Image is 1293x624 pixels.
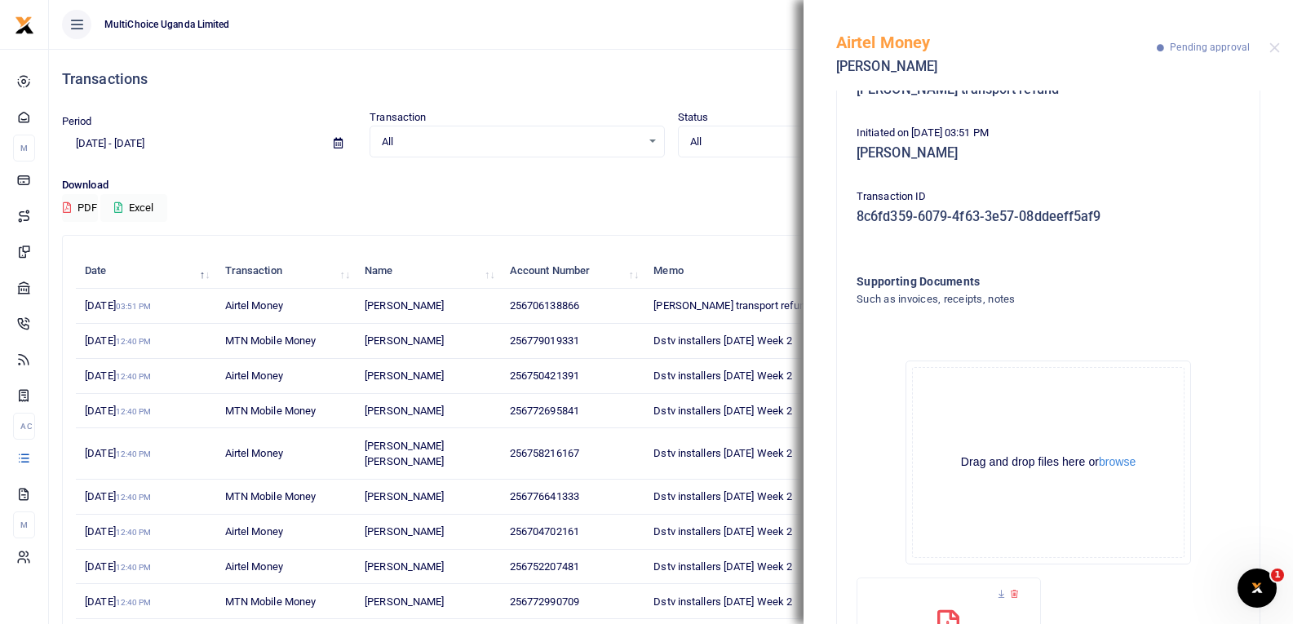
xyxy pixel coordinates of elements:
span: [DATE] [85,490,151,502]
th: Transaction: activate to sort column ascending [215,254,356,289]
span: 256758216167 [510,447,579,459]
span: Airtel Money [225,370,283,382]
span: [PERSON_NAME] [365,405,444,417]
small: 12:40 PM [116,407,152,416]
small: 12:40 PM [116,449,152,458]
a: logo-small logo-large logo-large [15,18,34,30]
span: 256752207481 [510,560,579,573]
span: [DATE] [85,334,151,347]
span: 256776641333 [510,490,579,502]
p: Download [62,177,1280,194]
small: 12:40 PM [116,372,152,381]
span: 256706138866 [510,299,579,312]
span: [PERSON_NAME] transport refund [653,299,811,312]
div: File Uploader [906,361,1191,564]
span: MTN Mobile Money [225,595,317,608]
span: Dstv installers [DATE] Week 2 [653,405,792,417]
span: Dstv installers [DATE] Week 2 [653,334,792,347]
span: Airtel Money [225,560,283,573]
span: 1 [1271,569,1284,582]
small: 12:40 PM [116,598,152,607]
p: Transaction ID [857,188,1240,206]
span: [DATE] [85,299,151,312]
button: browse [1099,456,1136,467]
input: select period [62,130,321,157]
span: MTN Mobile Money [225,334,317,347]
h4: Transactions [62,70,1280,88]
span: MultiChoice Uganda Limited [98,17,237,32]
span: All [382,134,640,150]
h4: Such as invoices, receipts, notes [857,290,1174,308]
span: MTN Mobile Money [225,490,317,502]
span: [DATE] [85,370,151,382]
span: 256779019331 [510,334,579,347]
h5: 8c6fd359-6079-4f63-3e57-08ddeeff5af9 [857,209,1240,225]
span: MTN Mobile Money [225,405,317,417]
small: 12:40 PM [116,528,152,537]
span: Dstv installers [DATE] Week 2 [653,370,792,382]
span: [DATE] [85,525,151,538]
label: Period [62,113,92,130]
li: Ac [13,413,35,440]
span: Dstv installers [DATE] Week 2 [653,560,792,573]
div: Drag and drop files here or [913,454,1184,470]
button: PDF [62,194,98,222]
span: [DATE] [85,595,151,608]
h4: Supporting Documents [857,272,1174,290]
li: M [13,511,35,538]
span: Airtel Money [225,525,283,538]
span: Dstv installers [DATE] Week 2 [653,595,792,608]
label: Status [678,109,709,126]
h5: Airtel Money [836,33,1157,52]
span: Dstv installers [DATE] Week 2 [653,525,792,538]
span: [PERSON_NAME] [PERSON_NAME] [365,440,444,468]
span: [PERSON_NAME] [365,334,444,347]
li: M [13,135,35,162]
iframe: Intercom live chat [1238,569,1277,608]
small: 12:40 PM [116,337,152,346]
small: 12:40 PM [116,563,152,572]
h5: [PERSON_NAME] [857,145,1240,162]
th: Memo: activate to sort column ascending [644,254,866,289]
span: Pending approval [1170,42,1250,53]
small: 12:40 PM [116,493,152,502]
span: [DATE] [85,560,151,573]
span: [DATE] [85,447,151,459]
span: [PERSON_NAME] [365,525,444,538]
button: Close [1269,42,1280,53]
span: 256750421391 [510,370,579,382]
span: [PERSON_NAME] [365,299,444,312]
h5: [PERSON_NAME] [836,59,1157,75]
span: [PERSON_NAME] [365,370,444,382]
th: Date: activate to sort column descending [76,254,215,289]
img: logo-small [15,15,34,35]
p: Initiated on [DATE] 03:51 PM [857,125,1240,142]
small: 03:51 PM [116,302,152,311]
span: All [690,134,949,150]
label: Transaction [370,109,426,126]
span: Dstv installers [DATE] Week 2 [653,447,792,459]
span: [PERSON_NAME] [365,595,444,608]
span: [PERSON_NAME] [365,560,444,573]
span: [DATE] [85,405,151,417]
span: Dstv installers [DATE] Week 2 [653,490,792,502]
th: Name: activate to sort column ascending [356,254,501,289]
th: Account Number: activate to sort column ascending [501,254,645,289]
span: Airtel Money [225,447,283,459]
button: Excel [100,194,167,222]
span: Airtel Money [225,299,283,312]
span: 256772990709 [510,595,579,608]
span: [PERSON_NAME] [365,490,444,502]
span: 256704702161 [510,525,579,538]
span: 256772695841 [510,405,579,417]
